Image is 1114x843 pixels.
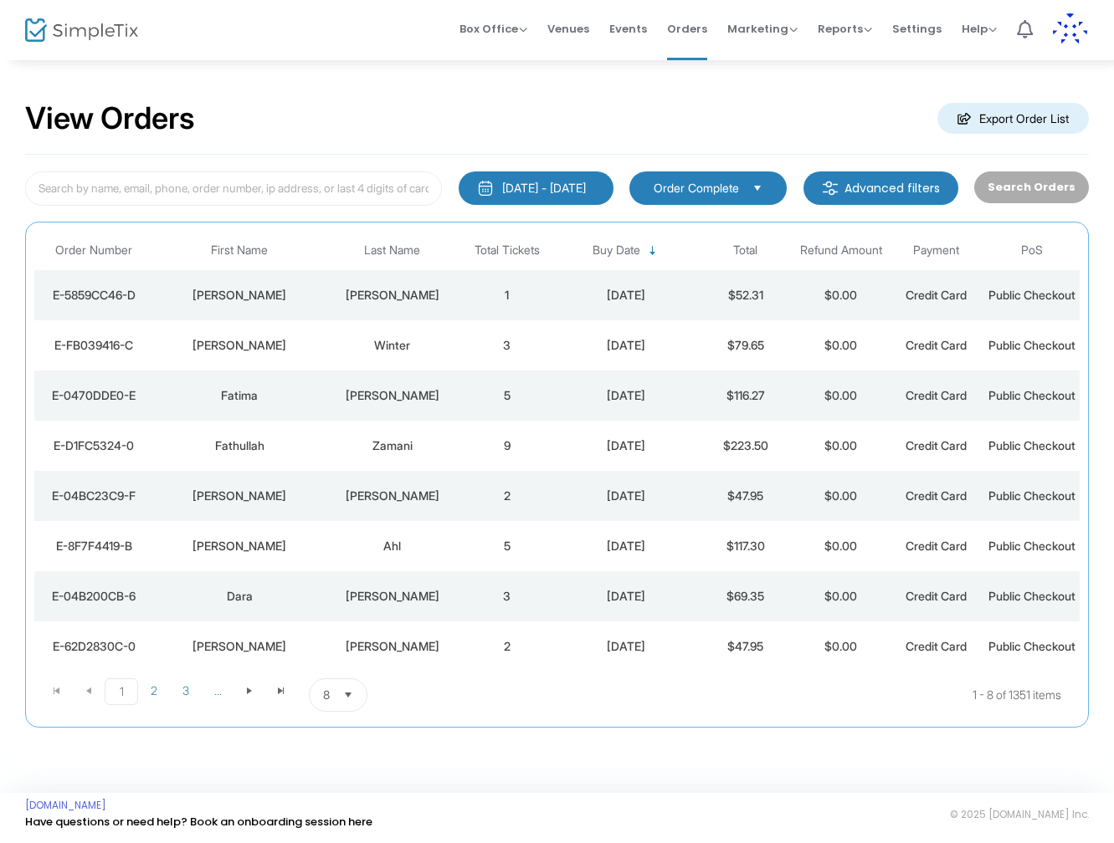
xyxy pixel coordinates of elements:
span: Public Checkout [988,639,1075,653]
td: $0.00 [793,270,889,320]
div: 10/12/2025 [559,387,694,404]
td: $0.00 [793,521,889,571]
td: $52.31 [698,270,793,320]
span: Page 3 [170,678,202,703]
div: Kathleen [158,538,321,554]
td: $0.00 [793,471,889,521]
td: 3 [459,571,555,621]
div: 10/12/2025 [559,638,694,655]
m-button: Export Order List [937,103,1089,134]
td: 2 [459,621,555,672]
div: Jasmine [158,287,321,304]
div: 10/12/2025 [559,588,694,605]
div: Fathullah [158,437,321,454]
div: 10/12/2025 [559,337,694,354]
span: Go to the last page [275,684,288,697]
span: Credit Card [906,539,967,553]
div: Vargas [330,287,455,304]
span: 8 [323,687,330,703]
span: Sortable [646,244,660,258]
div: Harrison [330,488,455,504]
div: Fatima [158,387,321,404]
div: Lindsey [158,337,321,354]
td: $47.95 [698,471,793,521]
h2: View Orders [25,100,195,137]
div: Ahl [330,538,455,554]
span: Credit Card [906,338,967,352]
span: Go to the next page [234,678,265,703]
button: [DATE] - [DATE] [459,171,613,205]
img: filter [822,180,839,197]
td: 9 [459,421,555,471]
td: $223.50 [698,421,793,471]
div: 10/12/2025 [559,287,694,304]
span: Marketing [727,21,798,37]
div: Mirza [330,387,455,404]
span: Box Office [459,21,527,37]
td: $0.00 [793,370,889,421]
div: E-0470DDE0-E [39,387,150,404]
th: Total [698,231,793,270]
div: Tracy [158,638,321,655]
span: Credit Card [906,438,967,452]
span: Public Checkout [988,388,1075,402]
th: Total Tickets [459,231,555,270]
div: E-FB039416-C [39,337,150,354]
span: Public Checkout [988,488,1075,503]
td: 1 [459,270,555,320]
div: E-04BC23C9-F [39,488,150,504]
th: Refund Amount [793,231,889,270]
span: Credit Card [906,488,967,503]
span: Public Checkout [988,338,1075,352]
span: Reports [818,21,872,37]
span: Go to the last page [265,678,297,703]
div: E-D1FC5324-0 [39,437,150,454]
td: $0.00 [793,621,889,672]
span: Public Checkout [988,438,1075,452]
button: Select [336,679,360,711]
td: $0.00 [793,320,889,370]
div: James [158,488,321,504]
a: [DOMAIN_NAME] [25,799,106,812]
span: First Name [211,243,268,258]
kendo-pager-info: 1 - 8 of 1351 items [534,678,1061,712]
span: Events [609,8,647,50]
span: Public Checkout [988,589,1075,603]
td: $0.00 [793,571,889,621]
div: 10/12/2025 [559,488,694,504]
span: Venues [547,8,589,50]
input: Search by name, email, phone, order number, ip address, or last 4 digits of card [25,171,442,206]
div: Data table [34,231,1080,672]
span: Credit Card [906,589,967,603]
span: Order Complete [654,180,739,197]
span: Page 1 [105,678,138,705]
span: Help [962,21,997,37]
img: monthly [477,180,494,197]
span: © 2025 [DOMAIN_NAME] Inc. [950,808,1089,821]
span: Orders [667,8,707,50]
div: Winter [330,337,455,354]
div: Hough [330,638,455,655]
span: Settings [892,8,942,50]
td: 3 [459,320,555,370]
td: 2 [459,471,555,521]
span: PoS [1021,243,1043,258]
span: Public Checkout [988,288,1075,302]
span: Page 4 [202,678,234,703]
div: Rooney [330,588,455,605]
span: Last Name [364,243,420,258]
button: Select [746,179,769,197]
span: Payment [913,243,959,258]
td: $117.30 [698,521,793,571]
div: E-5859CC46-D [39,287,150,304]
span: Credit Card [906,388,967,402]
div: E-62D2830C-0 [39,638,150,655]
div: 10/12/2025 [559,437,694,454]
div: 10/12/2025 [559,538,694,554]
td: $47.95 [698,621,793,672]
span: Page 2 [138,678,170,703]
td: $79.65 [698,320,793,370]
span: Credit Card [906,288,967,302]
span: Credit Card [906,639,967,653]
td: 5 [459,370,555,421]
